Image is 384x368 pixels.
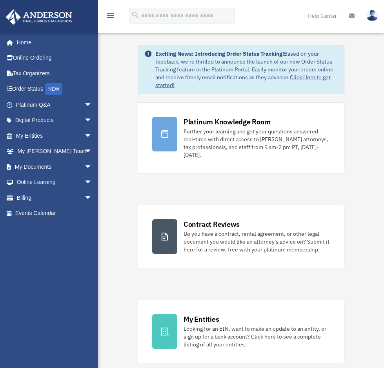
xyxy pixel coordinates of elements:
[84,128,100,144] span: arrow_drop_down
[5,175,104,190] a: Online Learningarrow_drop_down
[5,35,100,50] a: Home
[4,9,75,25] img: Anderson Advisors Platinum Portal
[155,74,331,89] a: Click Here to get started!
[155,50,338,89] div: Based on your feedback, we're thrilled to announce the launch of our new Order Status Tracking fe...
[155,50,284,57] strong: Exciting News: Introducing Order Status Tracking!
[84,175,100,191] span: arrow_drop_down
[131,11,140,19] i: search
[184,325,330,348] div: Looking for an EIN, want to make an update to an entity, or sign up for a bank account? Click her...
[184,314,219,324] div: My Entities
[84,159,100,175] span: arrow_drop_down
[106,11,115,20] i: menu
[5,128,104,144] a: My Entitiesarrow_drop_down
[106,14,115,20] a: menu
[5,159,104,175] a: My Documentsarrow_drop_down
[184,117,271,127] div: Platinum Knowledge Room
[5,113,104,128] a: Digital Productsarrow_drop_down
[5,190,104,206] a: Billingarrow_drop_down
[5,81,104,97] a: Order StatusNEW
[5,206,104,221] a: Events Calendar
[184,219,240,229] div: Contract Reviews
[84,97,100,113] span: arrow_drop_down
[5,144,104,159] a: My [PERSON_NAME] Teamarrow_drop_down
[84,113,100,129] span: arrow_drop_down
[184,128,330,159] div: Further your learning and get your questions answered real-time with direct access to [PERSON_NAM...
[138,300,344,363] a: My Entities Looking for an EIN, want to make an update to an entity, or sign up for a bank accoun...
[84,144,100,160] span: arrow_drop_down
[45,83,62,95] div: NEW
[366,10,378,21] img: User Pic
[5,66,104,81] a: Tax Organizers
[5,97,104,113] a: Platinum Q&Aarrow_drop_down
[138,205,344,268] a: Contract Reviews Do you have a contract, rental agreement, or other legal document you would like...
[184,230,330,253] div: Do you have a contract, rental agreement, or other legal document you would like an attorney's ad...
[84,190,100,206] span: arrow_drop_down
[138,102,344,173] a: Platinum Knowledge Room Further your learning and get your questions answered real-time with dire...
[5,50,104,66] a: Online Ordering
